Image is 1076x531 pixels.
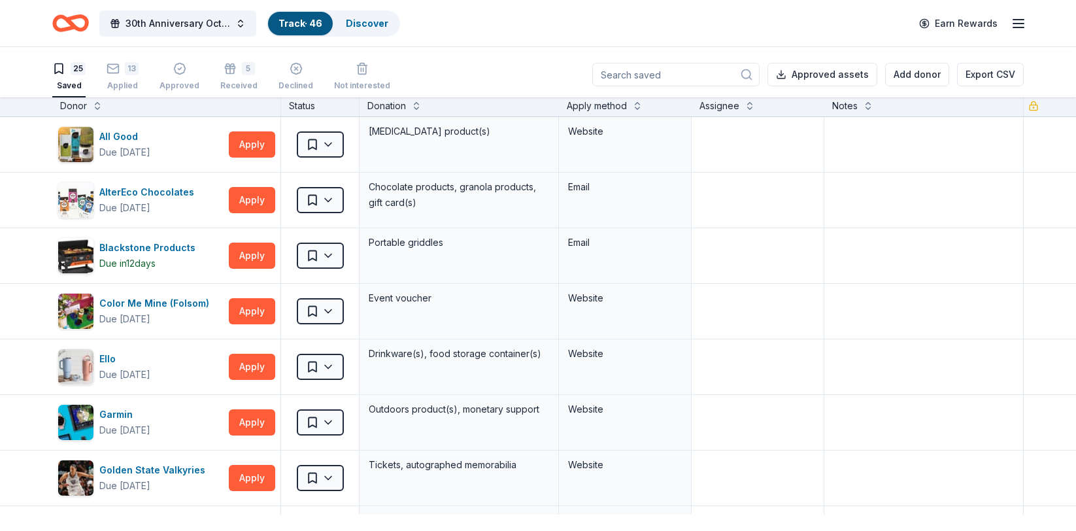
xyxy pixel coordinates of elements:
div: Website [568,402,682,417]
button: Track· 46Discover [267,10,400,37]
div: Not interested [334,80,390,91]
div: Due [DATE] [99,478,150,494]
button: Image for Golden State ValkyriesGolden State ValkyriesDue [DATE] [58,460,224,496]
div: Declined [278,80,313,91]
div: Due [DATE] [99,145,150,160]
button: Apply [229,187,275,213]
div: All Good [99,129,150,145]
div: Event voucher [367,289,550,307]
div: Received [220,80,258,91]
div: Auction items [367,511,550,530]
div: Color Me Mine (Folsom) [99,296,214,311]
div: Ello [99,351,150,367]
img: Image for Blackstone Products [58,238,93,273]
div: Due [DATE] [99,367,150,383]
button: Image for AlterEco ChocolatesAlterEco ChocolatesDue [DATE] [58,182,224,218]
button: Add donor [885,63,949,86]
div: 13 [125,62,139,75]
div: Due in 12 days [99,256,156,271]
div: Due [DATE] [99,422,150,438]
div: Website [568,346,682,362]
img: Image for Garmin [58,405,93,440]
div: AlterEco Chocolates [99,184,199,200]
button: 25Saved [52,57,86,97]
div: Apply method [567,98,627,114]
a: Home [52,8,89,39]
img: Image for All Good [58,127,93,162]
div: Tickets, autographed memorabilia [367,456,550,474]
button: Export CSV [957,63,1024,86]
div: Website [568,290,682,306]
div: 25 [71,62,86,75]
div: Outdoors product(s), monetary support [367,400,550,419]
img: Image for Color Me Mine (Folsom) [58,294,93,329]
button: Not interested [334,57,390,97]
button: Apply [229,298,275,324]
div: Donor [60,98,87,114]
button: Approved [160,57,199,97]
button: 30th Anniversary Octoberfest for a Cause [99,10,256,37]
span: 30th Anniversary Octoberfest for a Cause [126,16,230,31]
a: Track· 46 [278,18,322,29]
button: Apply [229,243,275,269]
div: Garmin [99,407,150,422]
div: Due [DATE] [99,311,150,327]
div: Saved [52,80,86,91]
div: Chocolate products, granola products, gift card(s) [367,178,550,212]
input: Search saved [592,63,760,86]
div: Applied [107,80,139,91]
button: Apply [229,409,275,436]
div: Website [568,124,682,139]
a: Discover [346,18,388,29]
button: Image for GarminGarminDue [DATE] [58,404,224,441]
div: Due [DATE] [99,200,150,216]
div: Blackstone Products [99,240,201,256]
a: Earn Rewards [911,12,1005,35]
div: Email [568,179,682,195]
button: Image for All GoodAll GoodDue [DATE] [58,126,224,163]
img: Image for Ello [58,349,93,385]
div: Website [568,457,682,473]
button: 5Received [220,57,258,97]
div: Golden State Valkyries [99,462,210,478]
div: Drinkware(s), food storage container(s) [367,345,550,363]
div: Email [568,235,682,250]
button: Image for Blackstone ProductsBlackstone ProductsDue in12days [58,237,224,274]
div: Donation [367,98,406,114]
div: Portable griddles [367,233,550,252]
div: Notes [832,98,858,114]
div: 5 [242,62,255,75]
button: Approved assets [767,63,877,86]
button: Image for ElloElloDue [DATE] [58,349,224,385]
div: Approved [160,80,199,91]
button: Declined [278,57,313,97]
button: Image for Color Me Mine (Folsom)Color Me Mine (Folsom)Due [DATE] [58,293,224,330]
img: Image for Golden State Valkyries [58,460,93,496]
div: [MEDICAL_DATA] product(s) [367,122,550,141]
button: 13Applied [107,57,139,97]
div: Status [281,93,360,116]
img: Image for AlterEco Chocolates [58,182,93,218]
button: Apply [229,354,275,380]
button: Apply [229,131,275,158]
div: Assignee [699,98,739,114]
button: Apply [229,465,275,491]
div: Website [568,513,682,528]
